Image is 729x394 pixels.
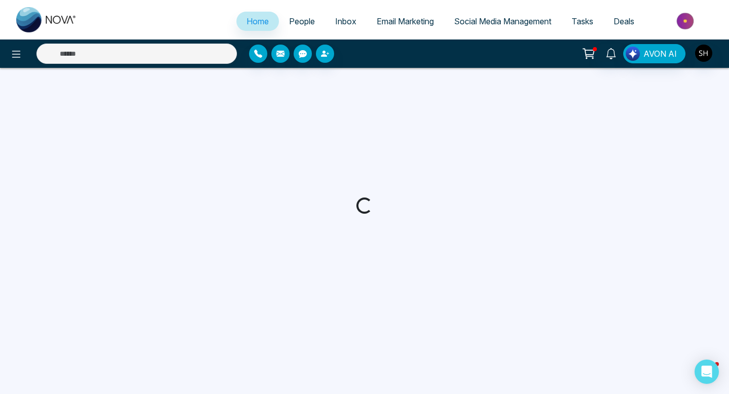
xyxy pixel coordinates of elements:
[695,45,712,62] img: User Avatar
[16,7,77,32] img: Nova CRM Logo
[695,360,719,384] div: Open Intercom Messenger
[561,12,603,31] a: Tasks
[444,12,561,31] a: Social Media Management
[367,12,444,31] a: Email Marketing
[643,48,677,60] span: AVON AI
[279,12,325,31] a: People
[623,44,685,63] button: AVON AI
[650,10,723,32] img: Market-place.gif
[247,16,269,26] span: Home
[454,16,551,26] span: Social Media Management
[236,12,279,31] a: Home
[603,12,644,31] a: Deals
[614,16,634,26] span: Deals
[626,47,640,61] img: Lead Flow
[335,16,356,26] span: Inbox
[289,16,315,26] span: People
[572,16,593,26] span: Tasks
[377,16,434,26] span: Email Marketing
[325,12,367,31] a: Inbox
